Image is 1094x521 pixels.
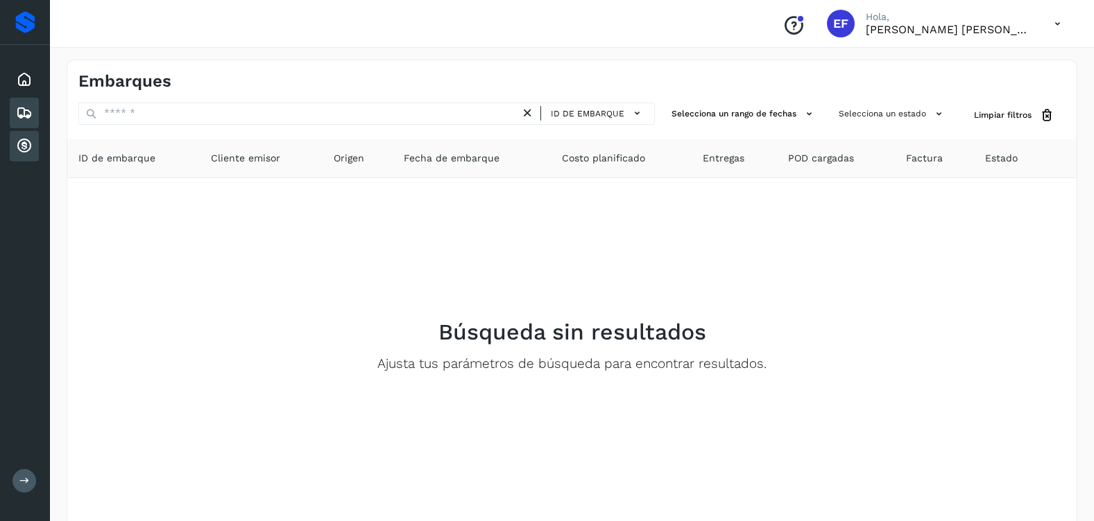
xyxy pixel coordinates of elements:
[703,151,744,166] span: Entregas
[788,151,854,166] span: POD cargadas
[334,151,364,166] span: Origen
[10,64,39,95] div: Inicio
[906,151,943,166] span: Factura
[10,131,39,161] div: Cuentas por cobrar
[666,103,822,125] button: Selecciona un rango de fechas
[78,151,155,166] span: ID de embarque
[562,151,645,166] span: Costo planificado
[974,109,1032,121] span: Limpiar filtros
[866,23,1032,36] p: Efren Fernando Millan Quiroz
[963,103,1066,128] button: Limpiar filtros
[547,103,649,123] button: ID de embarque
[78,71,171,91] h4: Embarques
[833,103,952,125] button: Selecciona un estado
[551,107,624,120] span: ID de embarque
[10,98,39,128] div: Embarques
[985,151,1018,166] span: Estado
[404,151,499,166] span: Fecha de embarque
[438,319,706,345] h2: Búsqueda sin resultados
[866,11,1032,23] p: Hola,
[211,151,280,166] span: Cliente emisor
[377,356,767,372] p: Ajusta tus parámetros de búsqueda para encontrar resultados.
